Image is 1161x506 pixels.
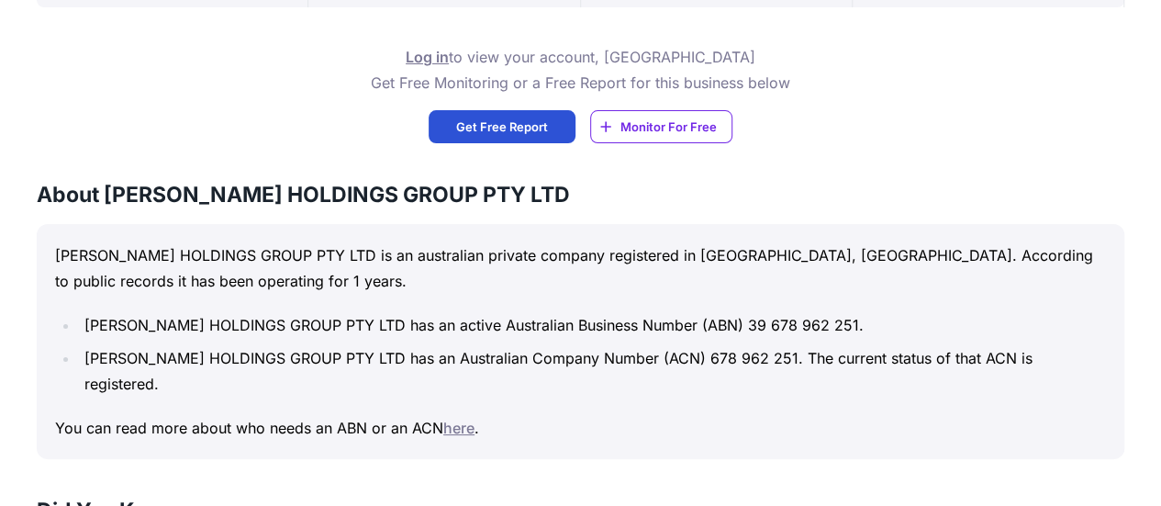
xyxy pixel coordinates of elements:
p: You can read more about who needs an ABN or an ACN . [55,415,1106,441]
a: Log in [406,48,449,66]
p: [PERSON_NAME] HOLDINGS GROUP PTY LTD is an australian private company registered in [GEOGRAPHIC_D... [55,242,1106,294]
a: Get Free Report [429,110,575,143]
a: Monitor For Free [590,110,732,143]
p: to view your account, [GEOGRAPHIC_DATA] Get Free Monitoring or a Free Report for this business below [371,44,790,96]
li: [PERSON_NAME] HOLDINGS GROUP PTY LTD has an active Australian Business Number (ABN) 39 678 962 251. [79,312,1106,338]
span: Monitor For Free [620,118,717,136]
a: here [443,419,474,437]
h3: About [PERSON_NAME] HOLDINGS GROUP PTY LTD [37,180,1124,209]
li: [PERSON_NAME] HOLDINGS GROUP PTY LTD has an Australian Company Number (ACN) 678 962 251. The curr... [79,345,1106,397]
span: Get Free Report [456,118,548,136]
